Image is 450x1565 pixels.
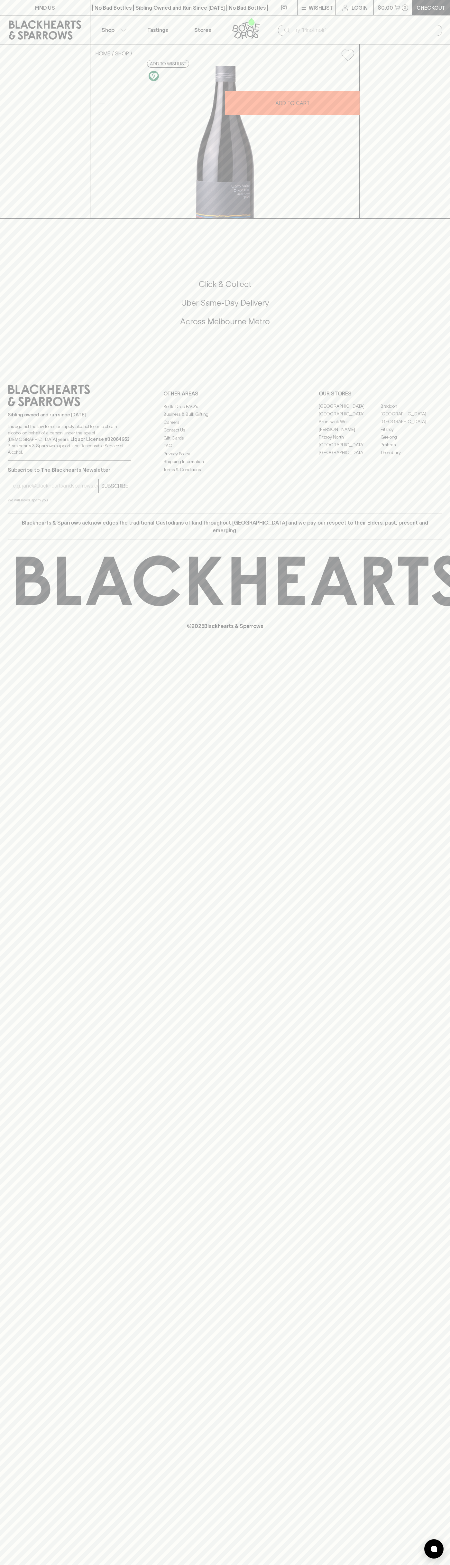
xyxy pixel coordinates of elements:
[381,441,442,449] a: Prahran
[339,47,357,63] button: Add to wishlist
[319,403,381,410] a: [GEOGRAPHIC_DATA]
[8,298,442,308] h5: Uber Same-Day Delivery
[163,426,287,434] a: Contact Us
[319,449,381,457] a: [GEOGRAPHIC_DATA]
[381,418,442,426] a: [GEOGRAPHIC_DATA]
[319,418,381,426] a: Brunswick West
[381,449,442,457] a: Thornbury
[70,437,130,442] strong: Liquor License #32064953
[149,71,159,81] img: Vegan
[96,51,110,56] a: HOME
[275,99,310,107] p: ADD TO CART
[319,410,381,418] a: [GEOGRAPHIC_DATA]
[163,418,287,426] a: Careers
[13,519,437,534] p: Blackhearts & Sparrows acknowledges the traditional Custodians of land throughout [GEOGRAPHIC_DAT...
[163,403,287,410] a: Bottle Drop FAQ's
[8,279,442,289] h5: Click & Collect
[319,441,381,449] a: [GEOGRAPHIC_DATA]
[147,60,189,68] button: Add to wishlist
[404,6,406,9] p: 0
[417,4,445,12] p: Checkout
[99,479,131,493] button: SUBSCRIBE
[225,91,360,115] button: ADD TO CART
[90,15,135,44] button: Shop
[102,26,115,34] p: Shop
[147,26,168,34] p: Tastings
[90,66,359,218] img: 38890.png
[13,481,98,491] input: e.g. jane@blackheartsandsparrows.com.au
[147,69,161,83] a: Made without the use of any animal products.
[163,466,287,473] a: Terms & Conditions
[352,4,368,12] p: Login
[381,433,442,441] a: Geelong
[135,15,180,44] a: Tastings
[319,390,442,397] p: OUR STORES
[378,4,393,12] p: $0.00
[319,433,381,441] a: Fitzroy North
[381,410,442,418] a: [GEOGRAPHIC_DATA]
[163,442,287,450] a: FAQ's
[8,253,442,361] div: Call to action block
[115,51,129,56] a: SHOP
[163,411,287,418] a: Business & Bulk Gifting
[8,423,131,455] p: It is against the law to sell or supply alcohol to, or to obtain alcohol on behalf of a person un...
[8,497,131,503] p: We will never spam you
[8,316,442,327] h5: Across Melbourne Metro
[319,426,381,433] a: [PERSON_NAME]
[194,26,211,34] p: Stores
[163,450,287,458] a: Privacy Policy
[35,4,55,12] p: FIND US
[163,390,287,397] p: OTHER AREAS
[431,1546,437,1552] img: bubble-icon
[101,482,128,490] p: SUBSCRIBE
[8,466,131,474] p: Subscribe to The Blackhearts Newsletter
[163,434,287,442] a: Gift Cards
[8,412,131,418] p: Sibling owned and run since [DATE]
[381,403,442,410] a: Braddon
[163,458,287,466] a: Shipping Information
[293,25,437,35] input: Try "Pinot noir"
[180,15,225,44] a: Stores
[381,426,442,433] a: Fitzroy
[309,4,333,12] p: Wishlist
